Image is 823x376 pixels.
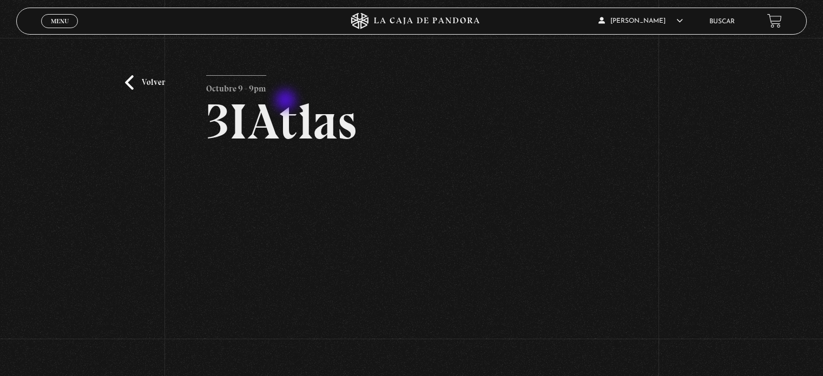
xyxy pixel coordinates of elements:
[767,14,782,28] a: View your shopping cart
[125,75,165,90] a: Volver
[47,27,73,35] span: Cerrar
[206,75,266,97] p: Octubre 9 - 9pm
[709,18,735,25] a: Buscar
[206,97,617,147] h2: 3IAtlas
[598,18,683,24] span: [PERSON_NAME]
[51,18,69,24] span: Menu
